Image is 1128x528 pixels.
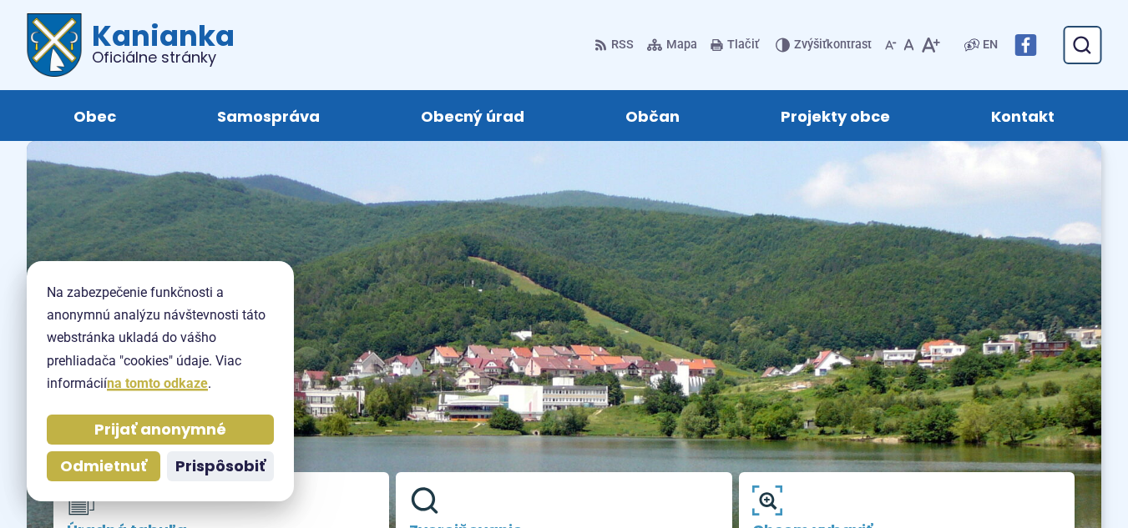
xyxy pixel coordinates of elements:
[167,451,274,481] button: Prispôsobiť
[47,281,274,395] p: Na zabezpečenie funkčnosti a anonymnú analýzu návštevnosti táto webstránka ukladá do vášho prehli...
[47,451,160,481] button: Odmietnuť
[47,415,274,445] button: Prijať anonymné
[107,375,208,391] a: na tomto odkaze
[60,457,147,476] span: Odmietnuť
[40,90,150,141] a: Obec
[175,457,266,476] span: Prispôsobiť
[92,50,235,65] span: Oficiálne stránky
[794,38,827,52] span: Zvýšiť
[727,38,759,53] span: Tlačiť
[594,28,637,63] a: RSS
[746,90,923,141] a: Projekty obce
[421,90,524,141] span: Obecný úrad
[644,28,701,63] a: Mapa
[707,28,762,63] button: Tlačiť
[1014,34,1036,56] img: Prejsť na Facebook stránku
[184,90,354,141] a: Samospráva
[592,90,714,141] a: Občan
[666,35,697,55] span: Mapa
[776,28,875,63] button: Zvýšiťkontrast
[979,35,1001,55] a: EN
[794,38,872,53] span: kontrast
[27,13,235,77] a: Logo Kanianka, prejsť na domovskú stránku.
[94,420,226,440] span: Prijať anonymné
[73,90,116,141] span: Obec
[983,35,998,55] span: EN
[217,90,320,141] span: Samospráva
[781,90,890,141] span: Projekty obce
[991,90,1055,141] span: Kontakt
[900,28,918,63] button: Nastaviť pôvodnú veľkosť písma
[27,13,82,77] img: Prejsť na domovskú stránku
[611,35,634,55] span: RSS
[82,22,235,65] h1: Kanianka
[957,90,1088,141] a: Kontakt
[918,28,943,63] button: Zväčšiť veľkosť písma
[387,90,559,141] a: Obecný úrad
[882,28,900,63] button: Zmenšiť veľkosť písma
[625,90,680,141] span: Občan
